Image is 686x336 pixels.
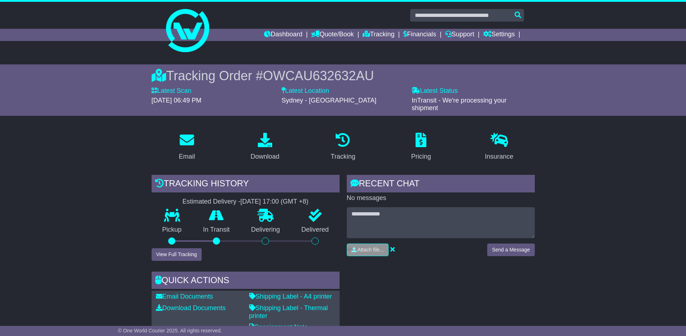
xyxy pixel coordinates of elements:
[179,152,195,162] div: Email
[241,198,309,206] div: [DATE] 17:00 (GMT +8)
[156,304,226,312] a: Download Documents
[152,248,202,261] button: View Full Tracking
[263,68,374,83] span: OWCAU632632AU
[407,130,436,164] a: Pricing
[251,152,279,162] div: Download
[403,29,436,41] a: Financials
[264,29,302,41] a: Dashboard
[445,29,474,41] a: Support
[363,29,394,41] a: Tracking
[347,175,535,194] div: RECENT CHAT
[412,97,507,112] span: InTransit - We're processing your shipment
[487,244,534,256] button: Send a Message
[174,130,199,164] a: Email
[152,272,340,291] div: Quick Actions
[156,293,213,300] a: Email Documents
[311,29,354,41] a: Quote/Book
[152,97,202,104] span: [DATE] 06:49 PM
[249,323,308,331] a: Consignment Note
[246,130,284,164] a: Download
[291,226,340,234] p: Delivered
[485,152,514,162] div: Insurance
[249,293,332,300] a: Shipping Label - A4 printer
[192,226,241,234] p: In Transit
[483,29,515,41] a: Settings
[331,152,355,162] div: Tracking
[347,194,535,202] p: No messages
[118,328,222,333] span: © One World Courier 2025. All rights reserved.
[282,97,376,104] span: Sydney - [GEOGRAPHIC_DATA]
[152,198,340,206] div: Estimated Delivery -
[152,226,193,234] p: Pickup
[411,152,431,162] div: Pricing
[326,130,360,164] a: Tracking
[152,87,192,95] label: Latest Scan
[282,87,329,95] label: Latest Location
[480,130,518,164] a: Insurance
[152,68,535,83] div: Tracking Order #
[249,304,328,319] a: Shipping Label - Thermal printer
[412,87,458,95] label: Latest Status
[241,226,291,234] p: Delivering
[152,175,340,194] div: Tracking history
